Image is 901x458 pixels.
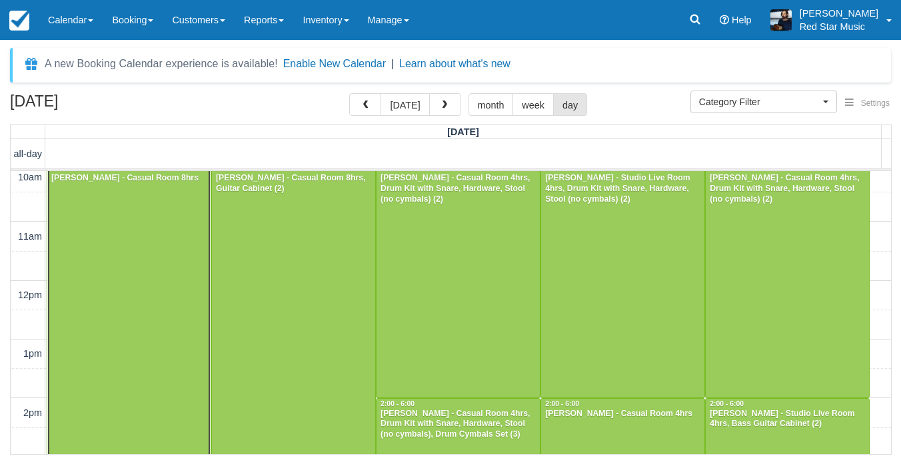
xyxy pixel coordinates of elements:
[720,15,729,25] i: Help
[553,93,587,116] button: day
[732,15,752,25] span: Help
[770,9,792,31] img: A1
[9,11,29,31] img: checkfront-main-nav-mini-logo.png
[709,409,866,430] div: [PERSON_NAME] - Studio Live Room 4hrs, Bass Guitar Cabinet (2)
[215,173,372,194] div: [PERSON_NAME] - Casual Room 8hrs, Guitar Cabinet (2)
[800,20,878,33] p: Red Star Music
[468,93,514,116] button: month
[512,93,554,116] button: week
[380,409,536,441] div: [PERSON_NAME] - Casual Room 4hrs, Drum Kit with Snare, Hardware, Stool (no cymbals), Drum Cymbals...
[381,93,429,116] button: [DATE]
[23,407,42,418] span: 2pm
[376,162,540,398] a: 10:00 - 2:00[PERSON_NAME] - Casual Room 4hrs, Drum Kit with Snare, Hardware, Stool (no cymbals) (2)
[18,231,42,242] span: 11am
[705,162,870,398] a: 10:00 - 2:00[PERSON_NAME] - Casual Room 4hrs, Drum Kit with Snare, Hardware, Stool (no cymbals) (2)
[391,58,394,69] span: |
[447,126,479,137] span: [DATE]
[45,56,278,72] div: A new Booking Calendar experience is available!
[18,172,42,182] span: 10am
[381,400,415,407] span: 2:00 - 6:00
[800,7,878,20] p: [PERSON_NAME]
[544,409,701,419] div: [PERSON_NAME] - Casual Room 4hrs
[51,173,207,184] div: [PERSON_NAME] - Casual Room 8hrs
[710,400,744,407] span: 2:00 - 6:00
[837,94,898,113] button: Settings
[380,173,536,205] div: [PERSON_NAME] - Casual Room 4hrs, Drum Kit with Snare, Hardware, Stool (no cymbals) (2)
[545,400,579,407] span: 2:00 - 6:00
[861,99,890,108] span: Settings
[14,148,42,159] span: all-day
[283,57,386,71] button: Enable New Calendar
[18,290,42,300] span: 12pm
[23,348,42,359] span: 1pm
[699,95,820,109] span: Category Filter
[10,93,179,118] h2: [DATE]
[544,173,701,205] div: [PERSON_NAME] - Studio Live Room 4hrs, Drum Kit with Snare, Hardware, Stool (no cymbals) (2)
[540,162,705,398] a: 10:00 - 2:00[PERSON_NAME] - Studio Live Room 4hrs, Drum Kit with Snare, Hardware, Stool (no cymba...
[709,173,866,205] div: [PERSON_NAME] - Casual Room 4hrs, Drum Kit with Snare, Hardware, Stool (no cymbals) (2)
[399,58,510,69] a: Learn about what's new
[690,91,837,113] button: Category Filter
